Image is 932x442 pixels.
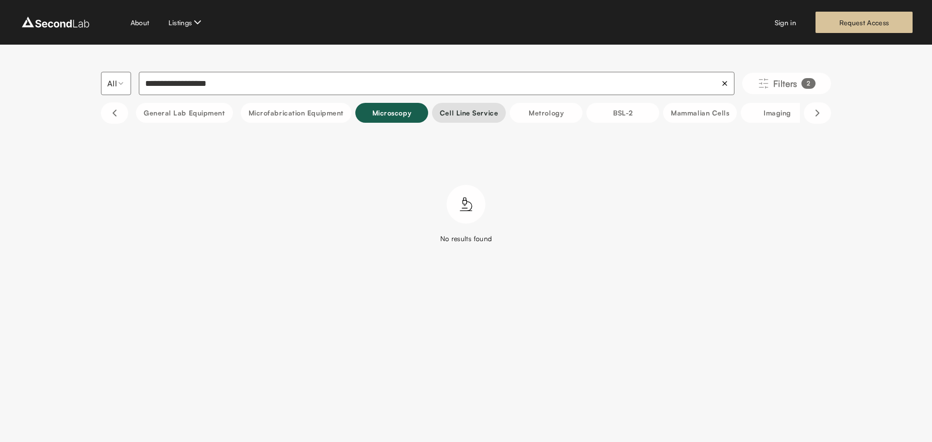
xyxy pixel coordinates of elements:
a: About [131,17,150,28]
button: Scroll right [804,102,831,124]
button: Listings [168,16,203,28]
button: Metrology [510,103,582,123]
button: Imaging [741,103,814,123]
button: General Lab equipment [136,103,233,123]
div: 2 [801,78,815,89]
button: Select listing type [101,72,131,95]
button: Mammalian Cells [663,103,737,123]
a: Sign in [775,17,796,28]
button: Filters [742,73,831,94]
img: logo [19,15,92,30]
button: Microscopy [355,103,428,123]
a: Request Access [815,12,913,33]
div: No results found [440,233,492,244]
button: Microfabrication Equipment [241,103,351,123]
button: Scroll left [101,102,128,124]
span: Filters [773,77,798,90]
button: BSL-2 [586,103,659,123]
button: Cell line service [432,103,506,123]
